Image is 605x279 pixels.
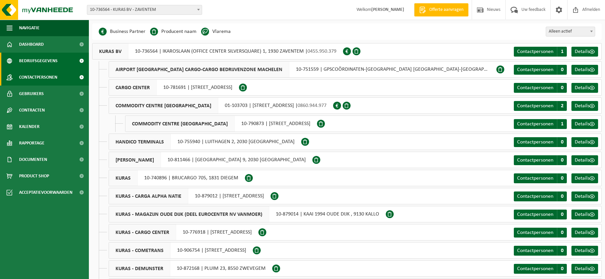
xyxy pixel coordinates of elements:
span: CARGO CENTER [109,80,157,95]
span: Details [575,103,590,109]
span: KURAS - COMETRANS [109,242,171,258]
div: 10-751559 | GPSCOÖRDINATEN-[GEOGRAPHIC_DATA] [GEOGRAPHIC_DATA]-[GEOGRAPHIC_DATA] loods 705 poort ... [109,61,496,78]
span: Details [575,248,590,253]
a: Details [571,137,598,147]
span: KURAS - CARGA ALPHA NATIE [109,188,188,204]
span: 0 [557,246,567,256]
span: Details [575,230,590,235]
span: KURAS BV [92,43,128,59]
span: Alleen actief [546,27,595,36]
span: Contactpersonen [517,248,553,253]
span: 0 [557,155,567,165]
li: Business Partner [99,27,145,37]
span: 1 [557,119,567,129]
span: Contactpersonen [517,103,553,109]
span: Contactpersonen [517,266,553,271]
span: KURAS - MAGAZIJN OUDE DIJK (DEEL EUROCENTER NV VANMOER) [109,206,269,222]
span: Contactpersonen [517,212,553,217]
span: Contactpersonen [517,230,553,235]
span: Contactpersonen [517,139,553,145]
a: Contactpersonen 0 [514,65,567,75]
span: 2 [557,101,567,111]
a: Details [571,155,598,165]
span: Contactpersonen [19,69,57,86]
span: Details [575,266,590,271]
span: KURAS - DEMUNSTER [109,261,170,276]
span: 0 [557,264,567,274]
span: Details [575,67,590,72]
span: Details [575,85,590,90]
div: 10-776918 | [STREET_ADDRESS] [109,224,258,241]
div: 10-879012 | [STREET_ADDRESS] [109,188,271,204]
strong: [PERSON_NAME] [371,7,404,12]
span: Contactpersonen [517,85,553,90]
span: Contactpersonen [517,49,553,54]
div: 10-906754 | [STREET_ADDRESS] [109,242,253,259]
span: 0 [557,228,567,238]
span: 0860.944.977 [298,103,327,108]
span: Product Shop [19,168,49,184]
span: 10-736564 - KURAS BV - ZAVENTEM [87,5,202,14]
span: Contracten [19,102,45,118]
span: Rapportage [19,135,44,151]
div: 01-103703 | [STREET_ADDRESS] | [109,97,333,114]
a: Details [571,191,598,201]
span: 0 [557,191,567,201]
span: KURAS [109,170,138,186]
span: Dashboard [19,36,44,53]
div: 10-872168 | PLUIM 23, 8550 ZWEVEGEM [109,260,272,277]
div: 10-740896 | BRUCARGO 705, 1831 DIEGEM [109,170,245,186]
span: Details [575,176,590,181]
span: 0455.950.379 [307,49,336,54]
a: Offerte aanvragen [414,3,468,16]
div: 10-736564 | IKAROSLAAN (OFFICE CENTER SILVERSQUARE) 1, 1930 ZAVENTEM | [92,43,343,60]
span: Acceptatievoorwaarden [19,184,72,201]
span: 0 [557,65,567,75]
div: 10-781691 | [STREET_ADDRESS] [109,79,239,96]
a: Contactpersonen 0 [514,173,567,183]
span: 0 [557,137,567,147]
span: Gebruikers [19,86,44,102]
a: Contactpersonen 1 [514,47,567,57]
a: Details [571,246,598,256]
a: Contactpersonen 0 [514,137,567,147]
span: Documenten [19,151,47,168]
li: Vlarema [201,27,231,37]
span: 0 [557,83,567,93]
span: COMMODITY CENTRE [GEOGRAPHIC_DATA] [109,98,218,114]
a: Details [571,101,598,111]
span: Bedrijfsgegevens [19,53,58,69]
span: AIRPORT [GEOGRAPHIC_DATA] CARGO-CARGO BEDRIJVENZONE MACHELEN [109,62,289,77]
a: Contactpersonen 0 [514,210,567,219]
div: 10-755940 | LUITHAGEN 2, 2030 [GEOGRAPHIC_DATA] [109,134,301,150]
span: Details [575,158,590,163]
span: Contactpersonen [517,158,553,163]
a: Details [571,264,598,274]
span: Details [575,139,590,145]
span: Contactpersonen [517,194,553,199]
a: Contactpersonen 0 [514,228,567,238]
span: [PERSON_NAME] [109,152,161,168]
span: Kalender [19,118,39,135]
div: 10-879014 | KAAI 1994 OUDE DIJK , 9130 KALLO [109,206,386,222]
span: 0 [557,210,567,219]
a: Contactpersonen 0 [514,191,567,201]
span: Alleen actief [546,27,595,37]
span: Contactpersonen [517,67,553,72]
span: COMMODITY CENTRE [GEOGRAPHIC_DATA] [125,116,235,132]
a: Contactpersonen 1 [514,119,567,129]
span: Navigatie [19,20,39,36]
span: Details [575,194,590,199]
a: Contactpersonen 0 [514,246,567,256]
a: Details [571,119,598,129]
li: Producent naam [150,27,197,37]
a: Details [571,65,598,75]
a: Contactpersonen 0 [514,155,567,165]
a: Contactpersonen 2 [514,101,567,111]
span: Details [575,212,590,217]
a: Contactpersonen 0 [514,83,567,93]
a: Contactpersonen 0 [514,264,567,274]
div: 10-790873 | [STREET_ADDRESS] [125,115,317,132]
span: Contactpersonen [517,176,553,181]
span: Details [575,49,590,54]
